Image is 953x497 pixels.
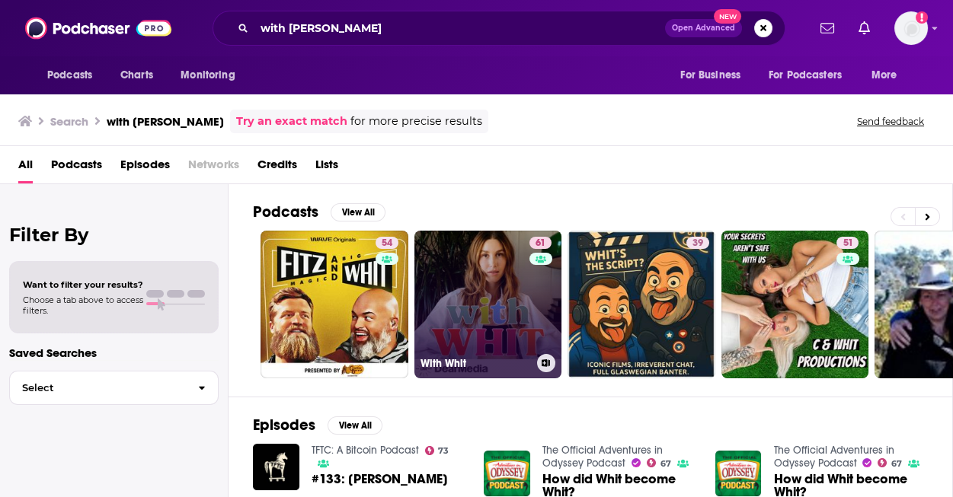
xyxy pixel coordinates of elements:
button: View All [328,416,382,435]
h2: Episodes [253,416,315,435]
a: Show notifications dropdown [852,15,876,41]
button: Open AdvancedNew [665,19,742,37]
input: Search podcasts, credits, & more... [254,16,665,40]
a: 39 [568,231,715,378]
a: Credits [257,152,297,183]
h3: Search [50,114,88,129]
a: 67 [878,458,902,467]
a: All [18,152,33,183]
a: EpisodesView All [253,416,382,435]
span: For Business [680,65,740,86]
span: for more precise results [350,113,482,130]
a: 54 [261,231,408,378]
a: 61 [529,237,552,249]
button: Show profile menu [894,11,928,45]
span: 54 [382,236,392,251]
a: Lists [315,152,338,183]
span: 67 [891,460,902,467]
img: Podchaser - Follow, Share and Rate Podcasts [25,14,171,43]
span: More [871,65,897,86]
span: Choose a tab above to access filters. [23,295,143,316]
span: Logged in as amandagibson [894,11,928,45]
span: Want to filter your results? [23,279,143,290]
img: User Profile [894,11,928,45]
a: PodcastsView All [253,202,385,221]
a: Charts [110,61,162,90]
a: Try an exact match [236,113,347,130]
a: The Official Adventures in Odyssey Podcast [773,444,894,470]
a: 54 [376,237,398,249]
span: 51 [843,236,852,251]
span: 61 [536,236,545,251]
span: Select [10,383,186,393]
a: 51 [721,231,869,378]
span: Open Advanced [672,24,735,32]
h3: With Whit [421,357,531,370]
a: Show notifications dropdown [814,15,840,41]
svg: Add a profile image [916,11,928,24]
span: 39 [692,236,703,251]
h2: Podcasts [253,202,318,221]
button: Send feedback [852,115,929,128]
p: Saved Searches [9,346,219,360]
span: Networks [188,152,239,183]
button: open menu [170,61,254,90]
img: #133: Whit Gibbs [253,444,299,490]
a: #133: Whit Gibbs [312,473,448,486]
span: For Podcasters [769,65,842,86]
h3: with [PERSON_NAME] [107,114,224,129]
button: open menu [37,61,112,90]
button: open menu [670,61,760,90]
span: Charts [120,65,153,86]
a: TFTC: A Bitcoin Podcast [312,444,419,457]
a: 39 [686,237,709,249]
div: Search podcasts, credits, & more... [213,11,785,46]
a: 61With Whit [414,231,562,378]
span: Monitoring [181,65,235,86]
a: Episodes [120,152,170,183]
span: Podcasts [47,65,92,86]
button: Select [9,371,219,405]
img: How did Whit become Whit? [484,451,530,497]
a: Podcasts [51,152,102,183]
span: New [714,9,741,24]
button: open menu [861,61,916,90]
img: How did Whit become Whit? [715,451,762,497]
span: #133: [PERSON_NAME] [312,473,448,486]
a: 67 [647,458,671,467]
a: 73 [425,446,449,455]
h2: Filter By [9,224,219,246]
span: 73 [438,448,449,454]
button: View All [331,203,385,221]
a: 51 [836,237,859,249]
span: 67 [660,460,671,467]
a: The Official Adventures in Odyssey Podcast [542,444,663,470]
button: open menu [759,61,864,90]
